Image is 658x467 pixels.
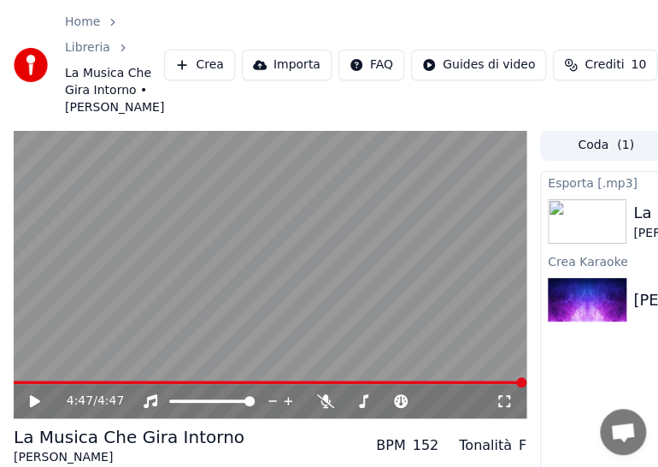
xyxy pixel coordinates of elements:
[600,409,646,455] div: Aprire la chat
[14,48,48,82] img: youka
[65,65,164,116] span: La Musica Che Gira Intorno • [PERSON_NAME]
[14,425,244,449] div: La Musica Che Gira Intorno
[242,50,332,80] button: Importa
[631,56,646,74] span: 10
[617,137,634,154] span: ( 1 )
[164,50,234,80] button: Crea
[585,56,624,74] span: Crediti
[67,393,108,410] div: /
[338,50,404,80] button: FAQ
[97,393,124,410] span: 4:47
[553,50,657,80] button: Crediti10
[411,50,546,80] button: Guides di video
[519,435,526,456] div: F
[376,435,405,456] div: BPM
[65,39,110,56] a: Libreria
[14,449,244,466] div: [PERSON_NAME]
[412,435,438,456] div: 152
[65,14,100,31] a: Home
[67,393,93,410] span: 4:47
[65,14,164,116] nav: breadcrumb
[459,435,512,456] div: Tonalità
